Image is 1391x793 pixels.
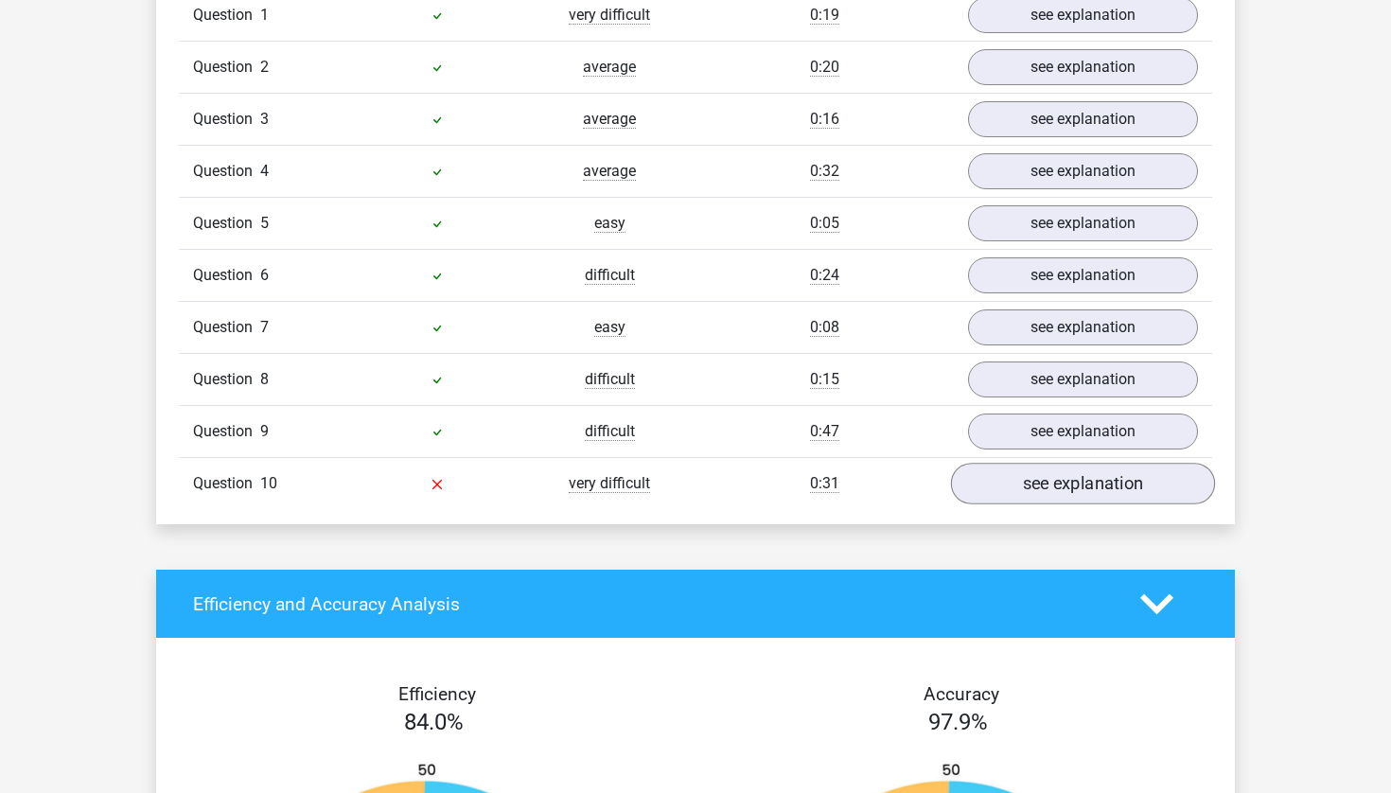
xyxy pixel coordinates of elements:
span: 0:19 [810,6,839,25]
span: 0:47 [810,422,839,441]
span: Question [193,316,260,339]
h4: Efficiency [193,683,681,705]
span: 0:05 [810,214,839,233]
span: Question [193,160,260,183]
span: very difficult [569,6,650,25]
span: average [583,58,636,77]
span: 4 [260,162,269,180]
span: 0:16 [810,110,839,129]
span: 0:24 [810,266,839,285]
span: Question [193,264,260,287]
span: very difficult [569,474,650,493]
span: difficult [585,266,635,285]
span: difficult [585,370,635,389]
span: 0:32 [810,162,839,181]
a: see explanation [968,414,1198,449]
span: Question [193,4,260,26]
h4: Accuracy [717,683,1206,705]
span: 97.9% [928,709,988,735]
span: Question [193,420,260,443]
h4: Efficiency and Accuracy Analysis [193,593,1112,615]
a: see explanation [951,463,1215,504]
span: Question [193,212,260,235]
span: 8 [260,370,269,388]
span: 10 [260,474,277,492]
a: see explanation [968,101,1198,137]
span: 84.0% [404,709,464,735]
span: Question [193,56,260,79]
span: Question [193,472,260,495]
span: 0:08 [810,318,839,337]
span: 9 [260,422,269,440]
span: 1 [260,6,269,24]
a: see explanation [968,257,1198,293]
a: see explanation [968,49,1198,85]
span: difficult [585,422,635,441]
a: see explanation [968,309,1198,345]
span: Question [193,108,260,131]
a: see explanation [968,205,1198,241]
span: 0:31 [810,474,839,493]
a: see explanation [968,153,1198,189]
span: 6 [260,266,269,284]
span: easy [594,214,625,233]
span: easy [594,318,625,337]
span: 5 [260,214,269,232]
span: 0:15 [810,370,839,389]
span: 3 [260,110,269,128]
span: average [583,162,636,181]
span: 0:20 [810,58,839,77]
span: average [583,110,636,129]
span: 2 [260,58,269,76]
a: see explanation [968,361,1198,397]
span: Question [193,368,260,391]
span: 7 [260,318,269,336]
